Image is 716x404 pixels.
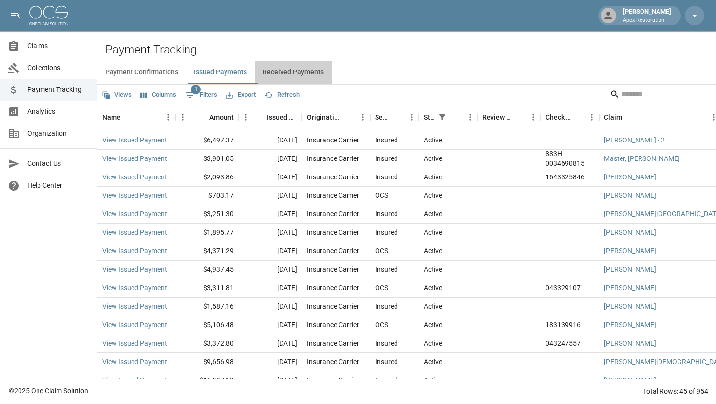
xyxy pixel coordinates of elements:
[97,104,175,131] div: Name
[546,320,581,330] div: 183139916
[604,135,665,145] a: [PERSON_NAME] - 2
[97,61,186,84] button: Payment Confirmations
[239,205,302,224] div: [DATE]
[239,224,302,242] div: [DATE]
[307,320,359,330] div: Insurance Carrier
[375,191,388,200] div: OCS
[9,386,88,396] div: © 2025 One Claim Solution
[105,43,716,57] h2: Payment Tracking
[6,6,25,25] button: open drawer
[604,264,656,274] a: [PERSON_NAME]
[404,110,419,124] button: Menu
[27,85,89,95] span: Payment Tracking
[175,110,190,124] button: Menu
[102,154,167,163] a: View Issued Payment
[546,172,584,182] div: 1643325846
[512,110,526,124] button: Sort
[604,283,656,293] a: [PERSON_NAME]
[375,135,398,145] div: Insured
[102,135,167,145] a: View Issued Payment
[307,375,359,385] div: Insurance Carrier
[102,228,167,237] a: View Issued Payment
[138,88,179,103] button: Select columns
[307,301,359,311] div: Insurance Carrier
[239,242,302,261] div: [DATE]
[375,301,398,311] div: Insured
[307,228,359,237] div: Insurance Carrier
[424,357,442,367] div: Active
[27,180,89,191] span: Help Center
[27,41,89,51] span: Claims
[424,301,442,311] div: Active
[102,191,167,200] a: View Issued Payment
[97,61,716,84] div: dynamic tabs
[604,191,656,200] a: [PERSON_NAME]
[435,110,449,124] button: Show filters
[27,158,89,169] span: Contact Us
[622,110,636,124] button: Sort
[175,131,239,150] div: $6,497.37
[435,110,449,124] div: 1 active filter
[191,85,201,94] span: 1
[121,110,134,124] button: Sort
[307,283,359,293] div: Insurance Carrier
[604,320,656,330] a: [PERSON_NAME]
[375,246,388,256] div: OCS
[307,191,359,200] div: Insurance Carrier
[424,320,442,330] div: Active
[102,264,167,274] a: View Issued Payment
[546,104,571,131] div: Check Number
[102,338,167,348] a: View Issued Payment
[239,187,302,205] div: [DATE]
[604,338,656,348] a: [PERSON_NAME]
[307,172,359,182] div: Insurance Carrier
[526,110,541,124] button: Menu
[307,135,359,145] div: Insurance Carrier
[239,110,253,124] button: Menu
[196,110,209,124] button: Sort
[477,104,541,131] div: Review Status
[604,154,680,163] a: Master, [PERSON_NAME]
[102,375,167,385] a: View Issued Payment
[604,246,656,256] a: [PERSON_NAME]
[424,104,435,131] div: Status
[604,172,656,182] a: [PERSON_NAME]
[424,264,442,274] div: Active
[161,110,175,124] button: Menu
[419,104,477,131] div: Status
[375,283,388,293] div: OCS
[604,228,656,237] a: [PERSON_NAME]
[375,228,398,237] div: Insured
[102,209,167,219] a: View Issued Payment
[262,88,302,103] button: Refresh
[375,172,398,182] div: Insured
[175,104,239,131] div: Amount
[302,104,370,131] div: Originating From
[375,154,398,163] div: Insured
[175,187,239,205] div: $703.17
[239,104,302,131] div: Issued Date
[175,168,239,187] div: $2,093.86
[27,128,89,139] span: Organization
[175,261,239,279] div: $4,937.45
[175,224,239,242] div: $1,895.77
[375,209,398,219] div: Insured
[370,104,419,131] div: Sent To
[643,386,708,396] div: Total Rows: 45 of 954
[307,357,359,367] div: Insurance Carrier
[224,88,258,103] button: Export
[604,104,622,131] div: Claim
[307,338,359,348] div: Insurance Carrier
[27,63,89,73] span: Collections
[175,316,239,334] div: $5,106.48
[391,110,404,124] button: Sort
[375,375,398,385] div: Insured
[239,168,302,187] div: [DATE]
[239,279,302,298] div: [DATE]
[623,17,671,25] p: Apex Restoration
[546,149,594,168] div: 883H-0034690815
[424,172,442,182] div: Active
[424,246,442,256] div: Active
[546,283,581,293] div: 043329107
[102,301,167,311] a: View Issued Payment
